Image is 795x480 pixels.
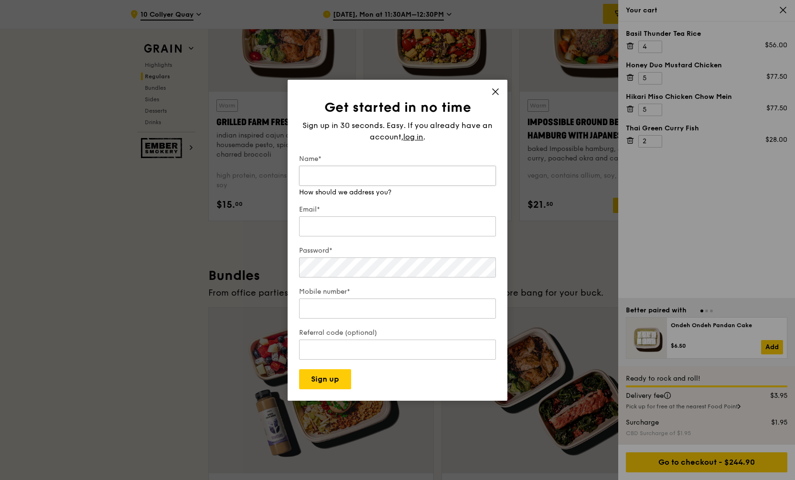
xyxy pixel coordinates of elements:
[302,121,493,141] span: Sign up in 30 seconds. Easy. If you already have an account,
[299,246,496,256] label: Password*
[299,188,496,197] div: How should we address you?
[299,369,351,389] button: Sign up
[403,131,423,143] span: log in
[299,154,496,164] label: Name*
[423,132,425,141] span: .
[299,328,496,338] label: Referral code (optional)
[299,99,496,116] h1: Get started in no time
[299,205,496,214] label: Email*
[299,287,496,297] label: Mobile number*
